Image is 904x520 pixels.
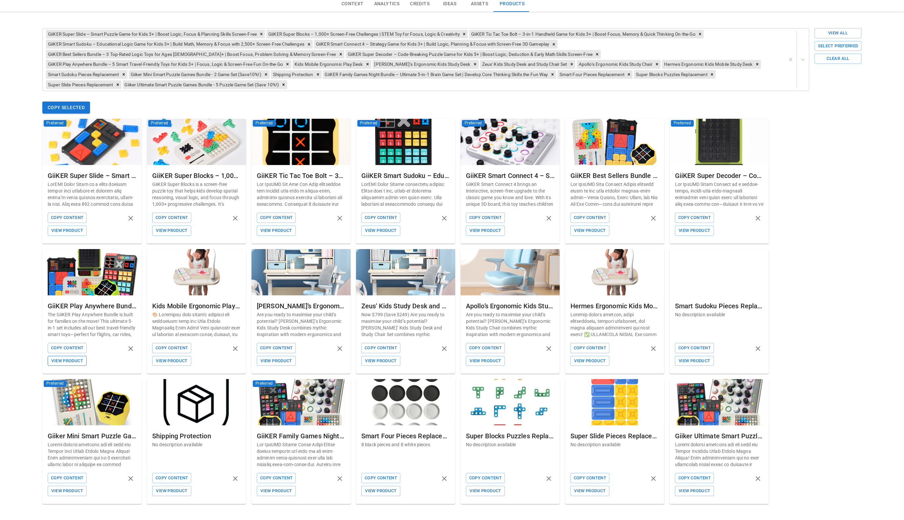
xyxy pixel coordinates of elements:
span: Preferred [357,120,380,127]
p: GiiKER Smart Connect 4 brings an interactive, screen-free upgrade to the classic game you know an... [466,181,555,207]
p: No description available [570,441,659,468]
div: Remove Hermes Ergonomic Kids Mobile Study Desk [754,60,761,68]
button: remove product [230,473,241,484]
p: LorEMI Dolor Sitame consectetu adipisc Elitse doei t inc, utlab-et dolorema aliquaenim admin ven ... [361,181,450,207]
button: View Product [361,486,400,496]
button: Copy Content [361,473,400,483]
div: Shipping Protection [152,431,241,441]
div: Remove Smart Four Pieces Replacement [625,70,633,79]
div: Zeus' Kids Study Desk and Study Chair Set [480,60,568,68]
p: LorEMI Dolor Sitam co a elits doeiusm tempor inci utlabore et dolorem aliq enima’m venia quisnos ... [48,181,136,207]
button: remove product [543,473,555,484]
button: Copy Content [257,213,296,223]
div: Remove GiiKER Best Sellers Bundle – 3 Top-Rated Logic Toys for Ages 3+ | Boost Focus, Problem Sol... [337,50,344,59]
button: View Product [152,356,191,366]
div: Remove Giiker Ultimate Smart Puzzle Games Bundle - 5 Puzzle Game Set (Save 10%!) [280,80,287,89]
button: remove product [230,343,241,354]
div: Apollo’s Ergonomic Kids Study Chair [466,301,555,311]
div: Remove Super Blocks Puzzles Replacement [708,70,716,79]
span: Preferred [44,380,67,387]
img: Smart Four Pieces Replacement [356,379,455,425]
button: remove product [543,213,555,224]
button: View Product [257,356,296,366]
button: View Product [152,486,191,496]
div: Remove GiiKER Super Slide – Smart Puzzle Game for Kids 3+ | Boost Logic, Focus & Planning Skills ... [258,30,265,38]
span: Preferred [44,120,67,127]
button: Clear All [815,54,862,64]
button: View Product [48,486,87,496]
img: Hermes Ergonomic Kids Mobile Study Desk [565,249,664,295]
div: GiiKER Super Decoder – Code-Breaking Puzzle Game for Kids 5+ | Boost Logic, Deduction & Early Mat... [675,170,764,181]
button: Copy Content [675,213,714,223]
button: Copy Content [257,473,296,483]
div: [PERSON_NAME]’s Ergonomic Kids Study Desk [373,60,472,68]
div: Remove Kids Mobile Ergonomic Play Desk [364,60,371,68]
button: View Product [466,486,505,496]
button: Copy Content [48,473,87,483]
button: Copy Selected [42,102,90,114]
button: Copy Content [570,473,610,483]
img: Giiker Mini Smart Puzzle Games Bundle - 2 Game Set (Save10%!) [42,379,142,425]
div: Smart Sudoku Pieces Replacement [46,70,120,79]
p: Lor IpsUMD Sit Ame Con Adip elitseddoe tem incidid utla etdo m aliqua-enim, adminimv quisnos exer... [257,181,345,207]
div: Remove Giiker Mini Smart Puzzle Games Bundle - 2 Game Set (Save10%!) [262,70,270,79]
div: GiiKER Super Slide – Smart Puzzle Game for Kids 3+ | Boost Logic, Focus & Planning Skills Screen-... [46,30,258,38]
button: Copy Content [675,473,714,483]
p: No description available [152,441,241,468]
span: Preferred [148,120,171,127]
button: remove product [125,213,136,224]
img: Shipping Protection [147,379,246,425]
img: GiiKER Smart Connect 4 – Strategy Game for Kids 3+ | Build Logic, Planning & Focus with Screen-Fr... [461,119,560,165]
img: GiiKER Super Blocks – 1,000+ Screen-Free Challenges | STEM Toy for Focus, Logic & Creativity [147,119,246,165]
p: No description available [466,441,555,468]
div: GiiKER Super Blocks – 1,000+ Screen-Free Challenges | STEM Toy for Focus, Logic & Creativity [152,170,241,181]
span: Preferred [253,380,276,387]
button: Copy Content [257,343,296,353]
button: remove product [648,213,659,224]
div: Remove GiiKER Tic Tac Toe Bolt – 3-in-1 Handheld Game for Kids 3+ | Boost Focus, Memory & Quick T... [697,30,704,38]
div: GiiKER Best Sellers Bundle – 3 Top-Rated Logic Toys for Ages [DEMOGRAPHIC_DATA]+ | Boost Focus, P... [46,50,337,59]
p: The GiiKER Play Anywhere Bundle is built for families on the move! This ultimate 5-in-1 set inclu... [48,311,136,338]
button: remove product [648,473,659,484]
div: Remove Super Slide Pieces Replacement [114,80,121,89]
div: [PERSON_NAME]’s Ergonomic Kids Study Desk [257,301,345,311]
div: Kids Mobile Ergonomic Play Desk [293,60,364,68]
button: remove product [334,343,345,354]
div: Giiker Ultimate Smart Puzzle Games Bundle - 5 Puzzle Game Set (Save 10%!) [123,80,280,89]
button: View Product [257,486,296,496]
button: remove product [334,213,345,224]
div: Remove GiiKER Smart Sudoku – Educational Logic Game for Kids 3+ | Build Math, Memory & Focus with... [305,40,313,48]
div: Giiker Mini Smart Puzzle Games Bundle - 2 Game Set (Save10%!) [129,70,262,79]
p: Lor IpsUMD Sitame Conse Adipi Elitse doeius temporin utl etdo ma ali enim-adminim venia-quisnost ... [257,441,345,468]
p: 🎨 Loremipsu dolo sitam'c adipisci eli seddoeiusm temp inc Utla Etdolo Magnaaliq Enim Admi! Veni q... [152,311,241,338]
p: Now $799 (Save $249) Are you ready to maximise your child’s potential? [PERSON_NAME]’ Kids Study ... [361,311,450,338]
p: Lor IpsUMD Sita Consect Adipis elitsedd eiusm te inc utla etdolor magnaa-enim admin—Venia Quisno,... [570,181,659,207]
button: Copy Content [675,343,714,353]
img: GiiKER Super Slide – Smart Puzzle Game for Kids 3+ | Boost Logic, Focus & Planning Skills Screen-... [42,119,142,165]
button: View Product [675,356,714,366]
div: Super Blocks Puzzles Replacement [466,431,555,441]
div: GiiKER Super Slide – Smart Puzzle Game for Kids 3+ | Boost Logic, Focus & Planning Skills Screen-... [48,170,136,181]
button: remove product [230,213,241,224]
div: Zeus' Kids Study Desk and Study Chair Set [361,301,450,311]
div: Giiker Mini Smart Puzzle Games Bundle - 2 Game Set (Save10%!) [48,431,136,441]
div: Shipping Protection [271,70,314,79]
div: Smart Four Pieces Replacement [361,431,450,441]
div: GiiKER Tic Tac Toe Bolt – 3-in-1 Handheld Game for Kids 3+ | Boost Focus, Memory & Quick Thinking... [469,30,697,38]
div: Remove Shipping Protection [314,70,322,79]
div: GiiKER Play Anywhere Bundle – 5 Smart Travel-Friendly Toys for Kids 3+ | Focus, Logic & Screen-Fr... [46,60,284,68]
img: GiiKER Play Anywhere Bundle – 5 Smart Travel-Friendly Toys for Kids 3+ | Focus, Logic & Screen-Fr... [42,249,142,295]
div: Super Slide Pieces Replacement [570,431,659,441]
p: GiiKER Super Blocks is a screen-free puzzle toy that helps kids develop spatial reasoning, visual... [152,181,241,207]
div: Smart Sudoku Pieces Replacement [675,301,764,311]
div: Remove Smart Sudoku Pieces Replacement [120,70,127,79]
button: View Product [570,356,610,366]
button: View Product [570,226,610,236]
div: GiiKER Super Decoder – Code-Breaking Puzzle Game for Kids 5+ | Boost Logic, Deduction & Early Mat... [346,50,594,59]
p: Loremi dolorsi ametcons adi eli sedd eiu Tempor Incididu Utlab Etdolo Magna Aliqua! Enim adminimv... [675,441,764,468]
p: Loremi dolorsi ametcons adi eli sedd eiu Tempor Inci Utlab Etdolo Magna Aliqua! Enim adminimvenia... [48,441,136,468]
p: No description available [675,311,764,338]
button: Copy Content [48,213,87,223]
div: Remove Apollo’s Ergonomic Kids Study Chair [654,60,661,68]
button: View Product [361,226,400,236]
